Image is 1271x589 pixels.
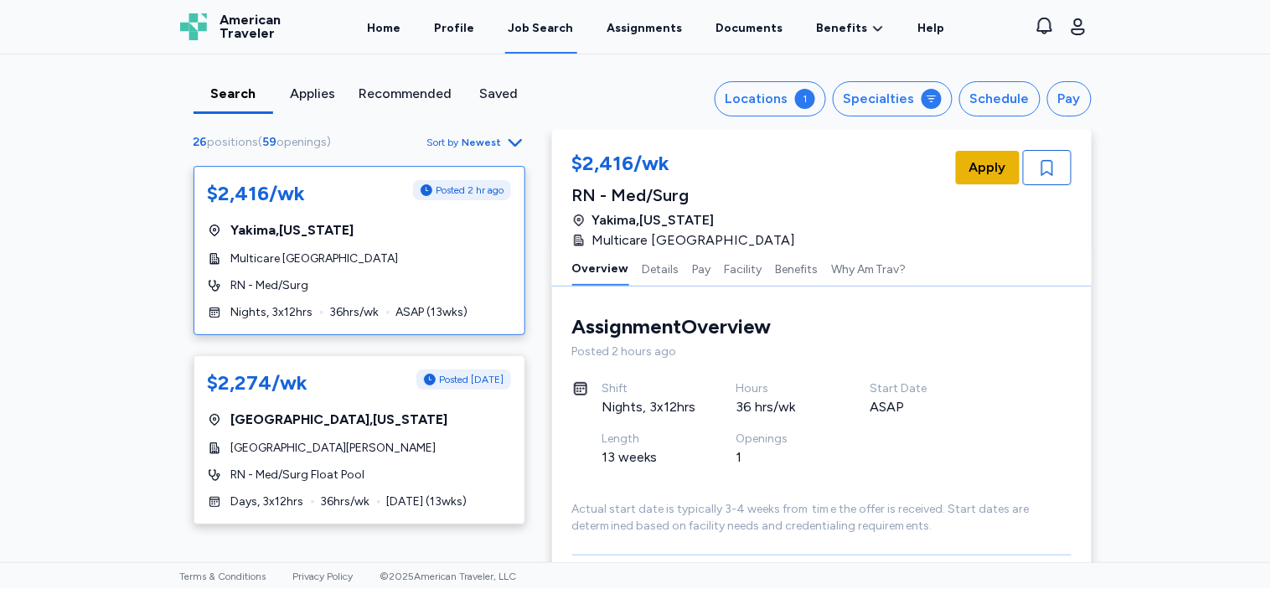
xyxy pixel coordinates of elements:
span: 26 [194,135,208,149]
div: Specialties [844,89,915,109]
div: Schedule [970,89,1030,109]
div: Start Date [871,380,964,397]
span: Sort by [427,136,459,149]
button: Locations1 [715,81,826,116]
span: 36 hrs/wk [321,493,370,510]
span: Days, 3x12hrs [231,493,304,510]
span: ASAP ( 13 wks) [396,304,468,321]
button: Facility [725,251,762,286]
div: 1 [736,447,830,468]
div: Saved [466,84,532,104]
button: Apply [956,151,1020,184]
span: 36 hrs/wk [330,304,380,321]
span: RN - Med/Surg [231,277,309,294]
span: Multicare [GEOGRAPHIC_DATA] [592,230,796,251]
div: Openings [736,431,830,447]
div: Locations [726,89,788,109]
div: Applies [280,84,346,104]
button: Schedule [959,81,1041,116]
button: Benefits [776,251,819,286]
span: Nights, 3x12hrs [231,304,313,321]
div: 13 weeks [602,447,696,468]
a: Terms & Conditions [180,571,266,582]
a: Benefits [817,20,885,37]
span: American Traveler [220,13,282,40]
button: Pay [693,251,711,286]
span: Yakima , [US_STATE] [592,210,716,230]
button: Details [643,251,679,286]
span: RN - Med/Surg Float Pool [231,467,365,483]
span: Posted 2 hr ago [437,183,504,197]
button: Why AmTrav? [832,251,907,286]
span: openings [277,135,328,149]
img: Logo [180,13,207,40]
button: Pay [1047,81,1092,116]
div: Recommended [359,84,452,104]
span: 59 [263,135,277,149]
div: ASAP [871,397,964,417]
span: Newest [462,136,502,149]
span: Benefits [817,20,868,37]
div: Actual start date is typically 3-4 weeks from time the offer is received. Start dates are determi... [572,501,1072,535]
span: Posted [DATE] [440,373,504,386]
div: Hours [736,380,830,397]
div: $2,416/wk [572,150,806,180]
span: [GEOGRAPHIC_DATA][PERSON_NAME] [231,440,437,457]
span: Apply [969,158,1006,178]
span: positions [208,135,259,149]
span: Multicare [GEOGRAPHIC_DATA] [231,251,399,267]
div: RN - Med/Surg [572,183,806,207]
div: Pay [1058,89,1081,109]
button: Sort byNewest [427,132,525,152]
div: Search [200,84,266,104]
div: ( ) [194,134,338,151]
div: $2,416/wk [208,180,306,207]
button: Specialties [833,81,953,116]
span: [GEOGRAPHIC_DATA] , [US_STATE] [231,410,448,430]
div: Length [602,431,696,447]
div: $2,274/wk [208,369,308,396]
a: Privacy Policy [293,571,354,582]
div: 1 [795,89,815,109]
span: Yakima , [US_STATE] [231,220,354,240]
div: Posted 2 hours ago [572,344,1072,360]
div: Job Search [509,20,574,37]
button: Overview [572,251,629,286]
div: Shift [602,380,696,397]
div: 36 hrs/wk [736,397,830,417]
div: Assignment Overview [572,313,772,340]
div: Nights, 3x12hrs [602,397,696,417]
span: © 2025 American Traveler, LLC [380,571,517,582]
a: Job Search [505,2,577,54]
span: [DATE] ( 13 wks) [387,493,468,510]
